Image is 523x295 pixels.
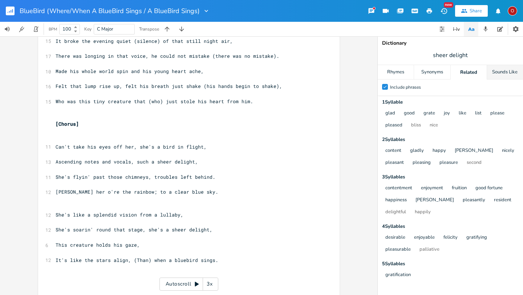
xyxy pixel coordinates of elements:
[20,8,200,14] span: BlueBird (Where/When A BlueBird Sings / A BlueBird Sings)
[139,27,159,31] div: Transpose
[159,278,218,291] div: Autoscroll
[475,110,482,117] button: list
[413,160,431,166] button: pleasing
[382,175,519,179] div: 3 Syllable s
[466,235,487,241] button: gratifying
[56,98,253,105] span: Who was this tiny creature that (who) just stole his heart from him.
[430,122,438,129] button: nice
[84,27,92,31] div: Key
[385,122,402,129] button: pleased
[487,65,523,80] div: Sounds Like
[415,209,431,215] button: happily
[433,148,446,154] button: happy
[382,224,519,229] div: 4 Syllable s
[390,85,421,89] div: Include phrases
[56,189,218,195] span: [PERSON_NAME] her o're the rainbow; to a clear blue sky.
[56,158,198,165] span: Ascending notes and vocals, such a sheer delight,
[419,247,439,253] button: palliative
[385,110,395,117] button: glad
[385,235,405,241] button: desirable
[508,3,517,19] button: O
[56,211,183,218] span: She's like a splendid vision from a lullaby,
[49,27,57,31] div: BPM
[378,65,414,80] div: Rhymes
[56,121,79,127] span: [Chorus]
[475,185,503,191] button: good fortune
[56,38,233,44] span: It broke the evening quiet (silence) of that still night air,
[404,110,415,117] button: good
[56,257,218,263] span: It's like the stars align, (Than) when a bluebird sings.
[56,174,215,180] span: She's flyin' past those chimneys, troubles left behind.
[56,83,282,89] span: Felt that lump rise up, felt his breath just shake (his hands begin to shake),
[56,53,279,59] span: There was longing in that voice, he could not mistake (there was no mistake).
[414,65,450,80] div: Synonyms
[508,6,517,16] div: ozarrows13
[502,148,514,154] button: nicely
[414,235,435,241] button: enjoyable
[385,185,412,191] button: contentment
[415,197,454,203] button: [PERSON_NAME]
[382,41,519,46] div: Dictionary
[439,160,458,166] button: pleasure
[423,110,435,117] button: grate
[385,197,407,203] button: happiness
[385,148,401,154] button: content
[203,278,216,291] div: 3x
[467,160,482,166] button: second
[382,100,519,105] div: 1 Syllable
[411,122,421,129] button: bliss
[385,272,411,278] button: gratification
[56,226,212,233] span: She's soarin' round that stage, she's a sheer delight,
[385,209,406,215] button: delightful
[433,51,468,60] span: sheer delight
[56,68,204,74] span: Made his whole world spin and his young heart ache,
[470,8,482,14] div: Share
[410,148,424,154] button: gladly
[463,197,485,203] button: pleasantly
[56,242,140,248] span: This creature holds his gaze,
[97,26,113,32] span: C Major
[437,4,451,17] button: New
[421,185,443,191] button: enjoyment
[494,197,511,203] button: resident
[444,110,450,117] button: joy
[382,262,519,266] div: 5 Syllable s
[382,137,519,142] div: 2 Syllable s
[455,5,488,17] button: Share
[443,235,458,241] button: felicity
[385,247,411,253] button: pleasurable
[490,110,504,117] button: please
[452,185,467,191] button: fruition
[385,160,404,166] button: pleasant
[444,2,453,8] div: New
[455,148,493,154] button: [PERSON_NAME]
[459,110,466,117] button: like
[56,144,207,150] span: Can't take his eyes off her, she's a bird in flight,
[451,65,487,80] div: Related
